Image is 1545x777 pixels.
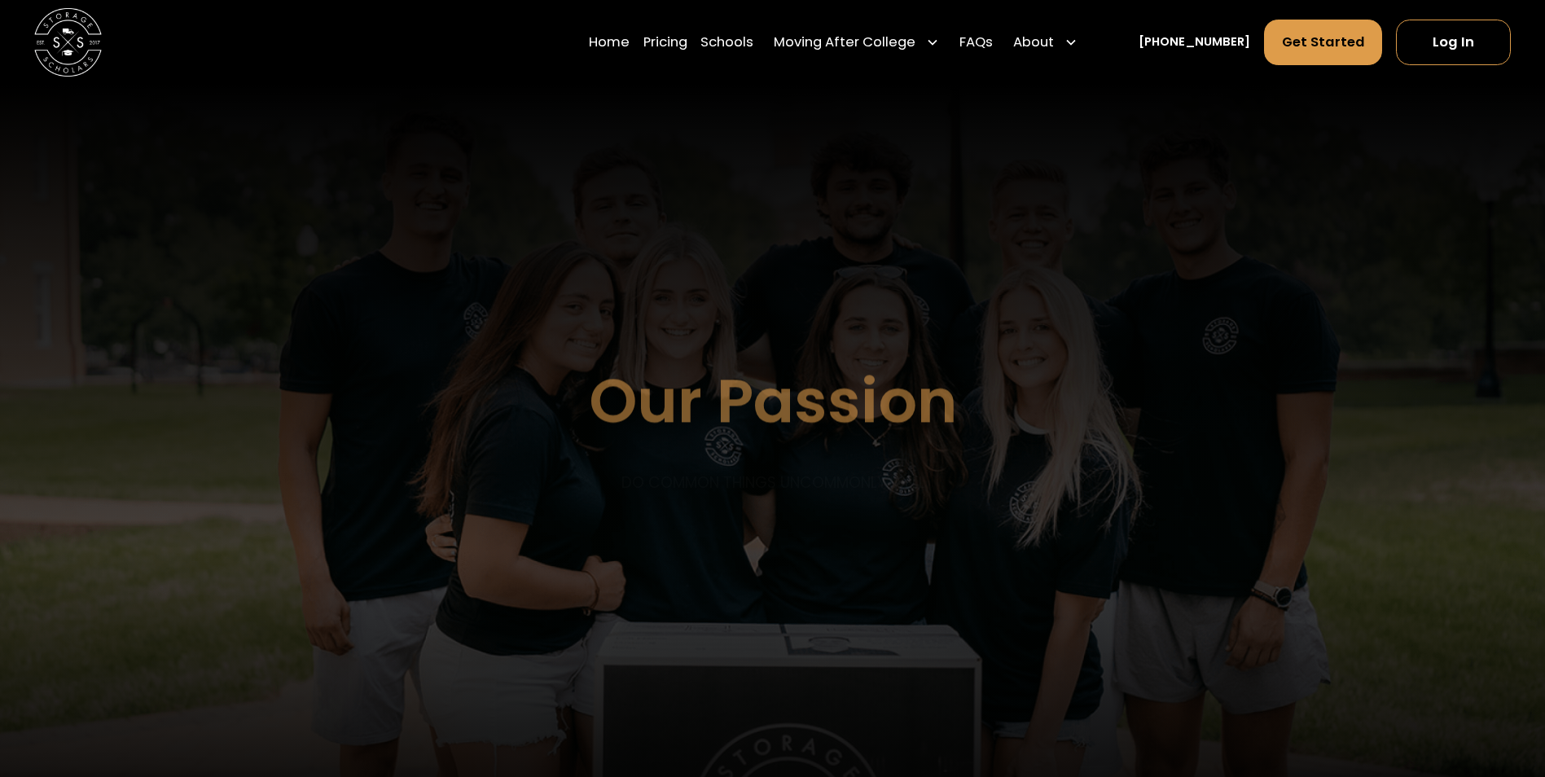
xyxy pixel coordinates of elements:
[1013,33,1054,53] div: About
[589,367,957,434] h1: Our Passion
[774,33,915,53] div: Moving After College
[1396,20,1511,65] a: Log In
[34,8,102,76] a: home
[589,19,630,66] a: Home
[1007,19,1085,66] div: About
[700,19,753,66] a: Schools
[643,19,687,66] a: Pricing
[1264,20,1383,65] a: Get Started
[959,19,993,66] a: FAQs
[1139,33,1250,51] a: [PHONE_NUMBER]
[767,19,946,66] div: Moving After College
[34,8,102,76] img: Storage Scholars main logo
[621,472,924,494] p: DO COMMON THINGS UNCOMMONLY WELL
